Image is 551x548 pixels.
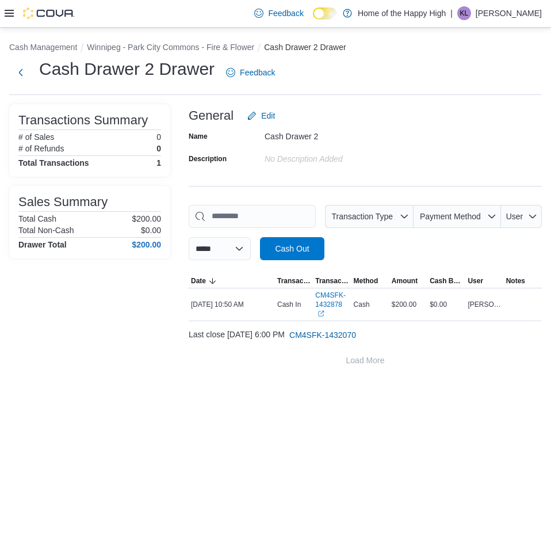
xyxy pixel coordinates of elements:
h3: Sales Summary [18,195,108,209]
button: Amount [389,274,427,288]
span: $200.00 [392,300,416,309]
span: User [506,212,523,221]
h6: Total Non-Cash [18,226,74,235]
div: Last close [DATE] 6:00 PM [189,324,542,347]
button: Winnipeg - Park City Commons - Fire & Flower [87,43,254,52]
span: User [468,276,483,286]
h1: Cash Drawer 2 Drawer [39,58,215,81]
span: Cash Back [430,276,463,286]
span: Cash Out [275,243,309,254]
span: Amount [392,276,418,286]
span: Cash [354,300,370,309]
span: Payment Method [420,212,481,221]
button: Cash Back [427,274,465,288]
span: Transaction Type [331,212,393,221]
button: Edit [243,104,280,127]
span: Feedback [240,67,275,78]
button: Date [189,274,275,288]
button: User [501,205,542,228]
span: Transaction # [315,276,349,286]
div: $0.00 [427,298,465,311]
h4: Total Transactions [18,158,89,168]
button: Transaction Type [275,274,313,288]
p: Home of the Happy High [358,6,446,20]
h6: # of Sales [18,132,54,142]
p: [PERSON_NAME] [476,6,542,20]
button: Method [351,274,389,288]
h3: Transactions Summary [18,113,148,127]
span: Load More [346,355,385,366]
button: Cash Out [260,237,324,260]
span: Method [354,276,378,286]
button: Cash Drawer 2 Drawer [264,43,346,52]
div: [DATE] 10:50 AM [189,298,275,311]
h6: Total Cash [18,214,56,223]
h4: $200.00 [132,240,161,249]
p: 0 [156,132,161,142]
span: Edit [261,110,275,121]
img: Cova [23,7,75,19]
label: Name [189,132,208,141]
span: Notes [506,276,525,286]
button: Transaction # [313,274,351,288]
h3: General [189,109,234,123]
h4: 1 [156,158,161,168]
span: KL [460,6,469,20]
a: Feedback [221,61,280,84]
svg: External link [317,310,324,317]
span: CM4SFK-1432070 [289,329,356,341]
button: Cash Management [9,43,77,52]
span: Date [191,276,206,286]
a: CM4SFK-1432878External link [315,291,349,318]
button: User [465,274,503,288]
p: $0.00 [141,226,161,235]
p: | [450,6,453,20]
div: Cash Drawer 2 [265,127,419,141]
p: $200.00 [132,214,161,223]
a: Feedback [250,2,308,25]
span: Feedback [268,7,303,19]
span: [PERSON_NAME] [468,300,501,309]
input: Dark Mode [313,7,337,20]
h4: Drawer Total [18,240,67,249]
p: 0 [156,144,161,153]
button: Notes [504,274,542,288]
button: Next [9,61,32,84]
span: Transaction Type [277,276,311,286]
p: Cash In [277,300,301,309]
button: Load More [189,349,542,372]
button: Payment Method [414,205,501,228]
h6: # of Refunds [18,144,64,153]
div: No Description added [265,150,419,163]
button: Transaction Type [325,205,414,228]
button: CM4SFK-1432070 [285,324,361,347]
input: This is a search bar. As you type, the results lower in the page will automatically filter. [189,205,316,228]
nav: An example of EuiBreadcrumbs [9,41,542,55]
label: Description [189,154,227,163]
div: Kiannah Lloyd [457,6,471,20]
